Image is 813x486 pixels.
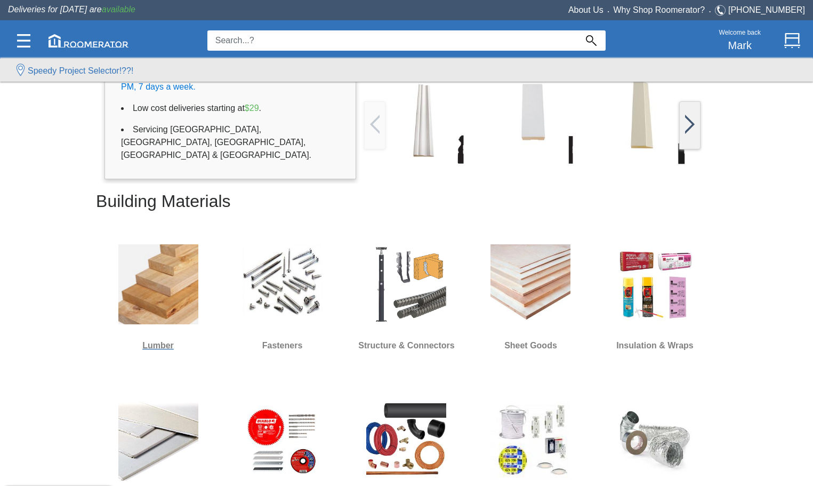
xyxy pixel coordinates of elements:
[366,244,446,324] img: S&H.jpg
[207,30,577,51] input: Search...?
[705,9,715,14] span: •
[490,236,570,359] a: Sheet Goods
[366,401,446,481] img: Plumbing.jpg
[615,339,695,353] h6: Insulation & Wraps
[358,236,454,359] a: Structure & Connectors
[490,244,570,324] img: Sheet_Good.jpg
[17,34,30,47] img: Categories.svg
[96,184,717,219] h2: Building Materials
[102,5,135,14] span: available
[377,74,470,167] img: /app/images/Buttons/favicon.jpg
[8,5,135,14] span: Deliveries for [DATE] are
[615,236,695,359] a: Insulation & Wraps
[358,339,454,353] h6: Structure & Connectors
[243,401,323,481] img: Blades-&-Bits.jpg
[370,115,380,134] img: /app/images/Buttons/favicon.jpg
[243,244,323,324] img: Screw.jpg
[490,339,570,353] h6: Sheet Goods
[784,33,800,49] img: Cart.svg
[615,401,695,481] img: HVAC.jpg
[245,103,259,113] span: $29
[568,5,603,14] a: About Us
[121,119,340,166] li: Servicing [GEOGRAPHIC_DATA], [GEOGRAPHIC_DATA], [GEOGRAPHIC_DATA], [GEOGRAPHIC_DATA] & [GEOGRAPHI...
[490,401,570,481] img: Electrical.jpg
[118,236,198,359] a: Lumber
[243,236,323,359] a: Fasteners
[49,34,128,47] img: roomerator-logo.svg
[614,5,705,14] a: Why Shop Roomerator?
[595,74,689,167] img: /app/images/Buttons/favicon.jpg
[28,65,133,77] label: Speedy Project Selector!??!
[615,244,695,324] img: Insulation.jpg
[118,401,198,481] img: Drywall.jpg
[586,35,597,46] img: Search_Icon.svg
[715,4,728,17] img: Telephone.svg
[728,5,805,14] a: [PHONE_NUMBER]
[118,339,198,353] h6: Lumber
[486,74,579,167] img: /app/images/Buttons/favicon.jpg
[243,339,323,353] h6: Fasteners
[603,9,614,14] span: •
[118,244,198,324] img: Lumber.jpg
[685,115,695,134] img: /app/images/Buttons/favicon.jpg
[121,98,340,119] li: Low cost deliveries starting at .
[121,69,336,91] span: 7 AM to 7 PM, 7 days a week.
